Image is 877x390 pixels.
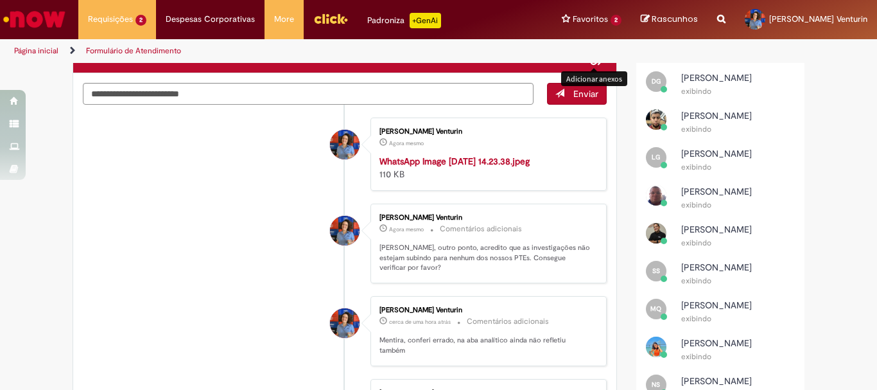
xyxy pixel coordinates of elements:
[389,139,424,147] time: 01/10/2025 14:24:36
[590,49,607,66] button: Adicionar anexos
[681,162,711,172] small: exibindo
[681,224,752,235] span: [PERSON_NAME]
[681,86,711,96] small: exibindo
[367,13,441,28] div: Padroniza
[330,308,360,338] div: Ana Alice Zucolotto Venturin
[274,13,294,26] span: More
[83,83,534,105] textarea: Digite sua mensagem aqui...
[573,13,608,26] span: Favoritos
[379,335,593,355] p: Mentira, conferi errado, na aba analítico ainda não refletiu também
[135,15,146,26] span: 2
[88,13,133,26] span: Requisições
[641,13,698,26] a: Rascunhos
[681,72,752,84] span: [PERSON_NAME]
[681,375,752,387] span: [PERSON_NAME]
[379,214,593,222] div: [PERSON_NAME] Venturin
[681,148,752,159] span: [PERSON_NAME]
[330,130,360,159] div: Ana Alice Zucolotto Venturin
[561,71,627,86] div: Adicionar anexos
[652,380,660,389] span: NS
[681,110,752,121] span: [PERSON_NAME]
[389,139,424,147] span: Agora mesmo
[10,39,575,63] ul: Trilhas de página
[379,155,530,167] a: WhatsApp Image [DATE] 14.23.38.jpeg
[313,9,348,28] img: click_logo_yellow_360x200.png
[1,6,67,32] img: ServiceNow
[652,153,660,161] span: LG
[389,318,451,326] span: cerca de uma hora atrás
[379,128,593,136] div: [PERSON_NAME] Venturin
[681,314,711,324] small: exibindo
[681,200,711,210] small: exibindo
[14,46,58,56] a: Página inicial
[681,351,711,362] small: exibindo
[650,305,661,313] span: MQ
[440,224,522,235] small: Comentários adicionais
[379,243,593,273] p: [PERSON_NAME], outro ponto, acredito que as investigações não estejam subindo para nenhum dos nos...
[652,13,698,25] span: Rascunhos
[681,337,752,349] span: [PERSON_NAME]
[86,46,181,56] a: Formulário de Atendimento
[166,13,255,26] span: Despesas Corporativas
[652,77,661,85] span: DG
[330,216,360,245] div: Ana Alice Zucolotto Venturin
[379,155,593,181] div: 110 KB
[547,83,607,105] button: Enviar
[389,318,451,326] time: 01/10/2025 13:20:26
[681,186,752,197] span: [PERSON_NAME]
[681,261,752,273] span: [PERSON_NAME]
[769,13,867,24] span: [PERSON_NAME] Venturin
[389,226,424,233] span: Agora mesmo
[681,276,711,286] small: exibindo
[467,316,549,327] small: Comentários adicionais
[652,267,660,275] span: SS
[611,15,621,26] span: 2
[573,88,598,100] span: Enviar
[379,306,593,314] div: [PERSON_NAME] Venturin
[681,238,711,248] small: exibindo
[83,52,275,64] h2: Dashboards de Rotina Operacional Supply Histórico de tíquete
[410,13,441,28] p: +GenAi
[681,299,752,311] span: [PERSON_NAME]
[681,124,711,134] small: exibindo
